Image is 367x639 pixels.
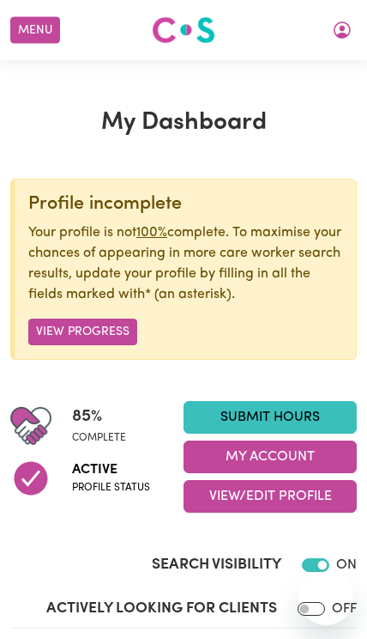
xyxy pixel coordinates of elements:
button: My Account [183,441,357,473]
span: Profile status [72,480,150,496]
a: Submit Hours [183,401,357,434]
button: Menu [10,17,60,44]
button: My Account [324,15,360,45]
button: View Progress [28,319,137,345]
h1: My Dashboard [10,108,357,137]
span: Active [72,459,150,480]
div: Profile completeness: 85% [72,405,140,447]
u: 100% [136,226,167,240]
a: Careseekers logo [152,10,215,50]
p: Your profile is not complete. To maximise your chances of appearing in more care worker search re... [28,222,342,305]
span: ON [336,558,357,572]
span: 85 % [72,405,126,430]
label: Actively Looking for Clients [46,598,277,620]
div: Profile incomplete [28,193,342,216]
iframe: Button to launch messaging window [298,570,353,625]
span: complete [72,430,126,446]
button: View/Edit Profile [183,480,357,513]
img: Careseekers logo [152,15,215,46]
span: an asterisk [145,288,232,301]
label: Search Visibility [152,554,281,576]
